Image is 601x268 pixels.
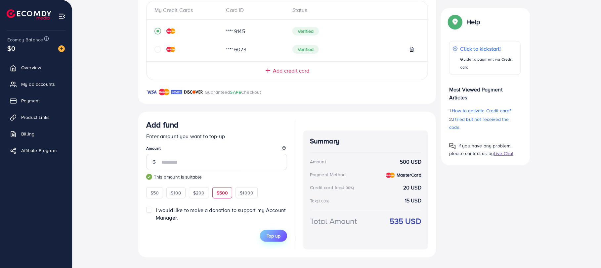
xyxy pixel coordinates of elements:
[400,158,421,166] strong: 500 USD
[221,6,287,14] div: Card ID
[403,184,421,191] strong: 20 USD
[466,18,480,26] p: Help
[7,43,15,53] span: $0
[154,6,221,14] div: My Credit Cards
[171,88,182,96] img: brand
[205,88,261,96] p: Guaranteed Checkout
[21,114,50,121] span: Product Links
[310,137,421,145] h4: Summary
[230,89,241,95] span: SAFE
[58,13,66,20] img: menu
[166,28,175,34] img: credit
[21,147,57,154] span: Affiliate Program
[405,197,421,204] strong: 15 USD
[159,88,170,96] img: brand
[449,80,521,101] p: Most Viewed Payment Articles
[573,238,596,263] iframe: Chat
[460,55,517,71] p: Guide to payment via Credit card
[5,144,67,157] a: Affiliate Program
[5,127,67,140] a: Billing
[146,120,179,130] h3: Add fund
[156,206,286,221] span: I would like to make a donation to support my Account Manager.
[5,94,67,107] a: Payment
[449,143,456,149] img: Popup guide
[287,6,420,14] div: Status
[390,215,421,227] strong: 535 USD
[452,107,511,114] span: How to activate Credit card?
[449,142,512,157] span: If you have any problem, please contact us by
[58,45,65,52] img: image
[292,27,319,35] span: Verified
[154,28,161,34] svg: record circle
[184,88,203,96] img: brand
[310,197,332,204] div: Tax
[260,230,287,242] button: Top up
[21,131,34,137] span: Billing
[5,78,67,91] a: My ad accounts
[460,45,517,53] p: Click to kickstart!
[449,115,521,131] p: 2.
[317,198,329,204] small: (3.00%)
[449,16,461,28] img: Popup guide
[166,47,175,52] img: credit
[21,64,41,71] span: Overview
[5,111,67,124] a: Product Links
[146,174,287,180] small: This amount is suitable
[386,173,395,178] img: credit
[150,189,159,196] span: $50
[171,189,181,196] span: $100
[7,9,51,20] img: logo
[310,158,326,165] div: Amount
[217,189,228,196] span: $500
[310,171,346,178] div: Payment Method
[154,46,161,53] svg: circle
[193,189,205,196] span: $200
[240,189,253,196] span: $1000
[310,215,357,227] div: Total Amount
[146,174,152,180] img: guide
[146,88,157,96] img: brand
[494,150,513,157] span: Live Chat
[267,233,280,239] span: Top up
[146,145,287,154] legend: Amount
[5,61,67,74] a: Overview
[7,36,43,43] span: Ecomdy Balance
[146,132,287,140] p: Enter amount you want to top-up
[21,81,55,87] span: My ad accounts
[310,184,356,191] div: Credit card fee
[341,185,354,190] small: (4.00%)
[449,116,509,131] span: I tried but not received the code.
[21,97,40,104] span: Payment
[397,172,421,178] strong: MasterCard
[449,107,521,115] p: 1.
[273,67,309,75] span: Add credit card
[292,45,319,54] span: Verified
